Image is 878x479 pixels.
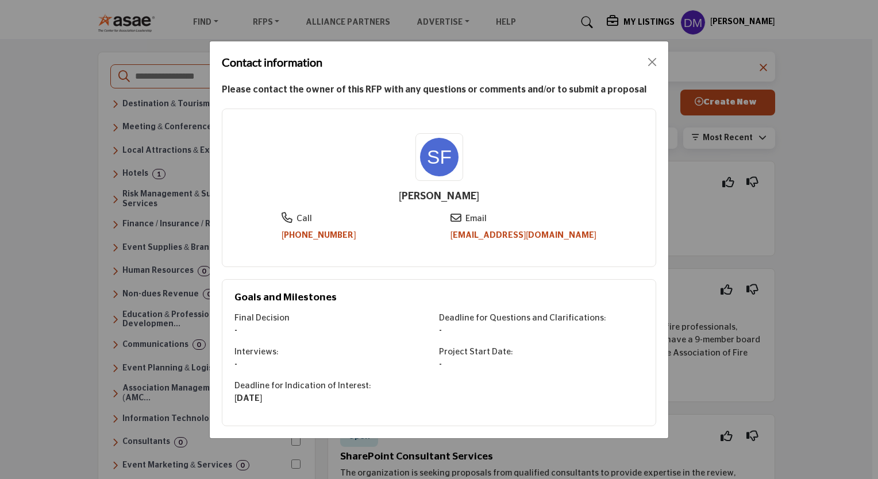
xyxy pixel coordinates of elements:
[234,189,644,204] div: [PERSON_NAME]
[420,138,459,176] img: b640ca05-e9ba-4884-aa2d-39f375ae1904.svg
[234,312,439,325] div: Final Decision
[234,360,237,369] span: -
[450,231,596,239] a: [EMAIL_ADDRESS][DOMAIN_NAME]
[234,326,237,335] span: -
[644,54,660,70] button: Close
[222,53,322,71] h4: Contact information
[234,346,439,359] div: Interviews:
[439,312,644,325] div: Deadline for Questions and Clarifications:
[222,83,656,96] div: Please contact the owner of this RFP with any questions or comments and/or to submit a proposal
[439,346,644,359] div: Project Start Date:
[282,229,356,242] div: [PHONE_NUMBER]
[234,380,439,393] div: Deadline for Indication of Interest:
[439,326,442,335] span: -
[234,292,644,304] h5: Goals and Milestones
[234,394,262,403] span: [DATE]
[465,213,487,226] div: Email
[296,213,312,226] div: Call
[439,360,442,369] span: -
